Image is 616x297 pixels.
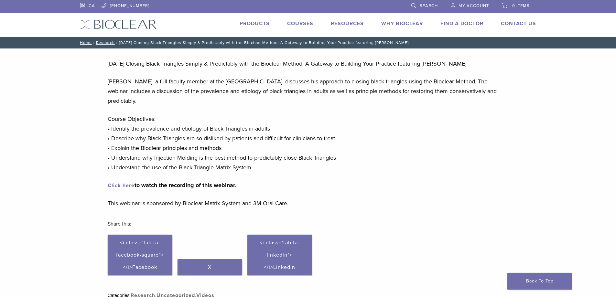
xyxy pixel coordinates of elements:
p: Course Objectives: • Identify the prevalence and etiology of Black Triangles in adults • Describe... [108,114,509,172]
p: [DATE] Closing Black Triangles Simply & Predictably with the Bioclear Method: A Gateway to Buildi... [108,59,509,69]
a: Resources [331,20,364,27]
a: Contact Us [501,20,536,27]
strong: to watch the recording of this webinar. [108,182,236,189]
a: Why Bioclear [381,20,423,27]
span: X [208,264,211,270]
span: / [115,41,119,44]
span: <i class="fab fa-linkedin"></i>LinkedIn [260,239,300,270]
span: My Account [459,3,489,8]
a: Back To Top [507,273,572,290]
a: Products [240,20,270,27]
nav: [DATE] Closing Black Triangles Simply & Predictably with the Bioclear Method: A Gateway to Buildi... [75,37,541,48]
a: <i class="fab fa-facebook-square"></i>Facebook [108,235,172,275]
a: Courses [287,20,313,27]
a: Click here [108,182,135,189]
img: Bioclear [80,20,157,29]
a: X [178,259,242,275]
p: [PERSON_NAME], a full faculty member at the [GEOGRAPHIC_DATA], discusses his approach to closing ... [108,77,509,106]
p: This webinar is sponsored by Bioclear Matrix System and 3M Oral Care. [108,198,509,208]
h3: Share this: [108,216,509,232]
a: Research [96,40,115,45]
a: <i class="fab fa-linkedin"></i>LinkedIn [247,235,312,275]
span: Search [420,3,438,8]
span: 0 items [512,3,530,8]
a: Home [78,40,92,45]
a: Find A Doctor [440,20,483,27]
span: / [92,41,96,44]
span: <i class="fab fa-facebook-square"></i>Facebook [116,239,164,270]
